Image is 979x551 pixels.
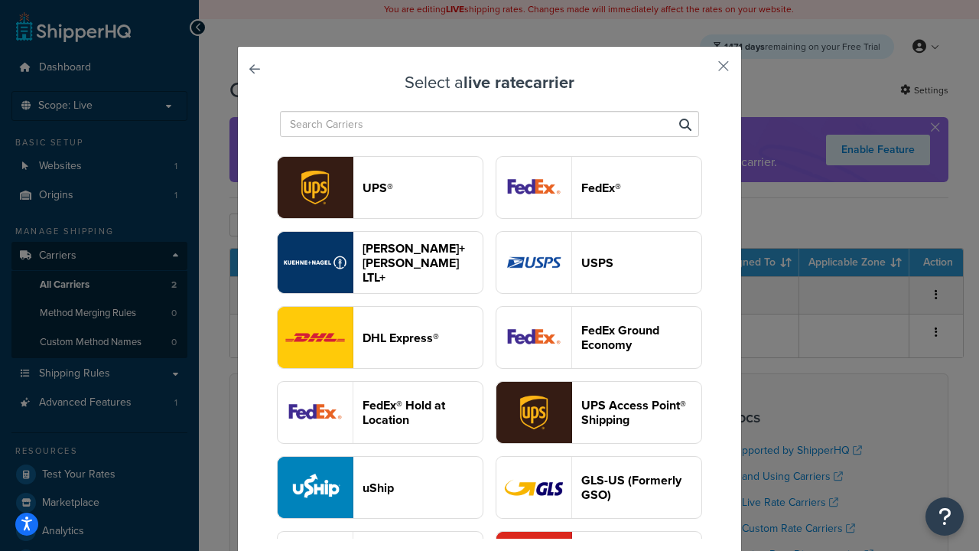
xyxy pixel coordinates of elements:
button: smartPost logoFedEx Ground Economy [496,306,702,369]
button: usps logoUSPS [496,231,702,294]
img: gso logo [496,457,571,518]
button: fedExLocation logoFedEx® Hold at Location [277,381,483,444]
img: ups logo [278,157,353,218]
header: uShip [363,481,483,495]
header: GLS-US (Formerly GSO) [581,473,701,502]
img: dhl logo [278,307,353,368]
button: reTransFreight logo[PERSON_NAME]+[PERSON_NAME] LTL+ [277,231,483,294]
button: fedEx logoFedEx® [496,156,702,219]
header: FedEx® [581,181,701,195]
img: fedExLocation logo [278,382,353,443]
h3: Select a [276,73,703,92]
strong: live rate carrier [463,70,574,95]
button: ups logoUPS® [277,156,483,219]
header: USPS [581,256,701,270]
img: reTransFreight logo [278,232,353,293]
img: fedEx logo [496,157,571,218]
header: UPS® [363,181,483,195]
img: smartPost logo [496,307,571,368]
header: UPS Access Point® Shipping [581,398,701,427]
button: accessPoint logoUPS Access Point® Shipping [496,381,702,444]
img: accessPoint logo [496,382,571,443]
img: usps logo [496,232,571,293]
header: FedEx® Hold at Location [363,398,483,427]
button: Open Resource Center [925,497,964,536]
button: uShip logouShip [277,456,483,519]
header: DHL Express® [363,331,483,345]
button: dhl logoDHL Express® [277,306,483,369]
img: uShip logo [278,457,353,518]
header: FedEx Ground Economy [581,323,701,352]
button: gso logoGLS-US (Formerly GSO) [496,456,702,519]
header: [PERSON_NAME]+[PERSON_NAME] LTL+ [363,241,483,285]
input: Search Carriers [280,111,699,137]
